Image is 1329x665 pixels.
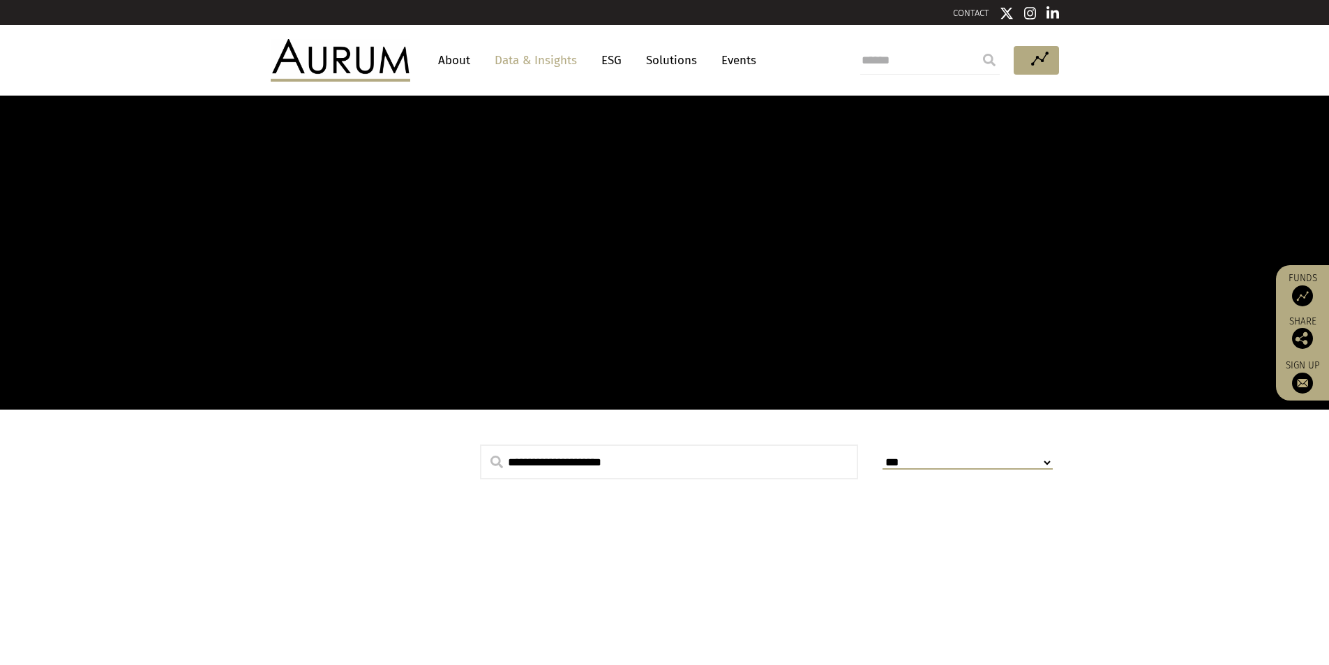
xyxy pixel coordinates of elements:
a: Solutions [639,47,704,73]
a: CONTACT [953,8,989,18]
img: Linkedin icon [1046,6,1059,20]
img: Access Funds [1292,285,1313,306]
a: Funds [1283,272,1322,306]
div: Share [1283,317,1322,349]
a: ESG [594,47,629,73]
img: Aurum [271,39,410,81]
img: Share this post [1292,328,1313,349]
input: Submit [975,46,1003,74]
a: About [431,47,477,73]
img: search.svg [490,456,503,468]
img: Instagram icon [1024,6,1037,20]
img: Sign up to our newsletter [1292,373,1313,394]
a: Events [714,47,756,73]
a: Sign up [1283,359,1322,394]
a: Data & Insights [488,47,584,73]
img: Twitter icon [1000,6,1014,20]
